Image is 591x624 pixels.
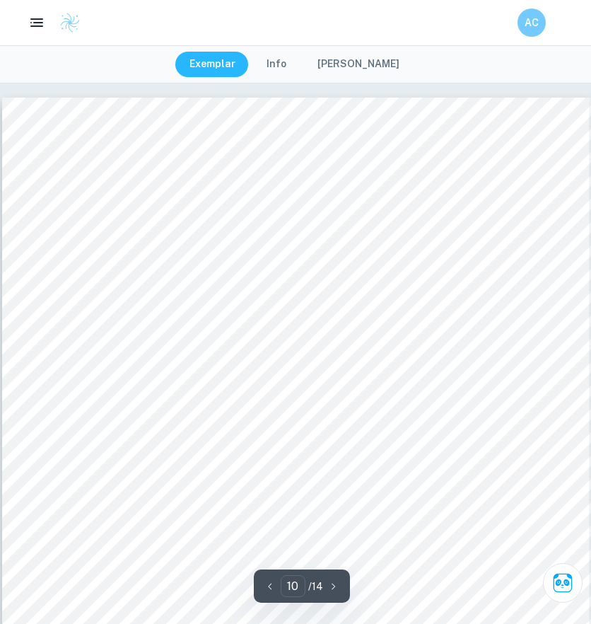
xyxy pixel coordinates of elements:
a: Clastify logo [51,12,81,33]
img: Clastify logo [59,12,81,33]
button: [PERSON_NAME] [303,52,414,77]
button: Info [252,52,300,77]
button: Exemplar [175,52,250,77]
h6: AC [524,15,540,30]
button: Ask Clai [543,563,583,603]
p: / 14 [308,579,323,594]
button: AC [517,8,546,37]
